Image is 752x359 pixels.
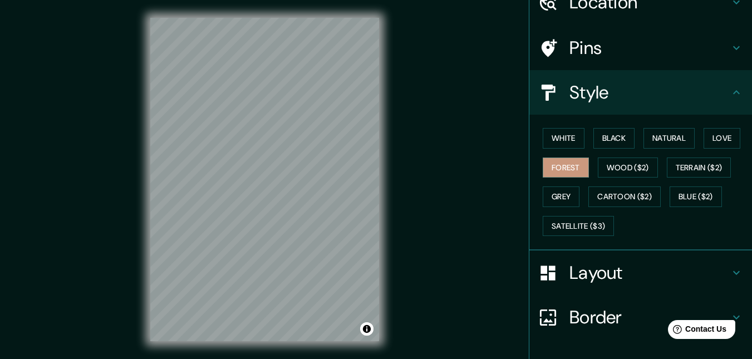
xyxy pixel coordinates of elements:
button: Black [593,128,635,149]
button: Love [704,128,740,149]
button: Toggle attribution [360,322,373,336]
button: Grey [543,186,579,207]
button: Cartoon ($2) [588,186,661,207]
div: Layout [529,250,752,295]
button: White [543,128,584,149]
button: Satellite ($3) [543,216,614,237]
button: Forest [543,158,589,178]
button: Blue ($2) [670,186,722,207]
h4: Pins [569,37,730,59]
div: Border [529,295,752,340]
h4: Layout [569,262,730,284]
iframe: Help widget launcher [653,316,740,347]
canvas: Map [150,18,379,341]
button: Terrain ($2) [667,158,731,178]
h4: Border [569,306,730,328]
button: Natural [643,128,695,149]
div: Style [529,70,752,115]
button: Wood ($2) [598,158,658,178]
div: Pins [529,26,752,70]
h4: Style [569,81,730,104]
